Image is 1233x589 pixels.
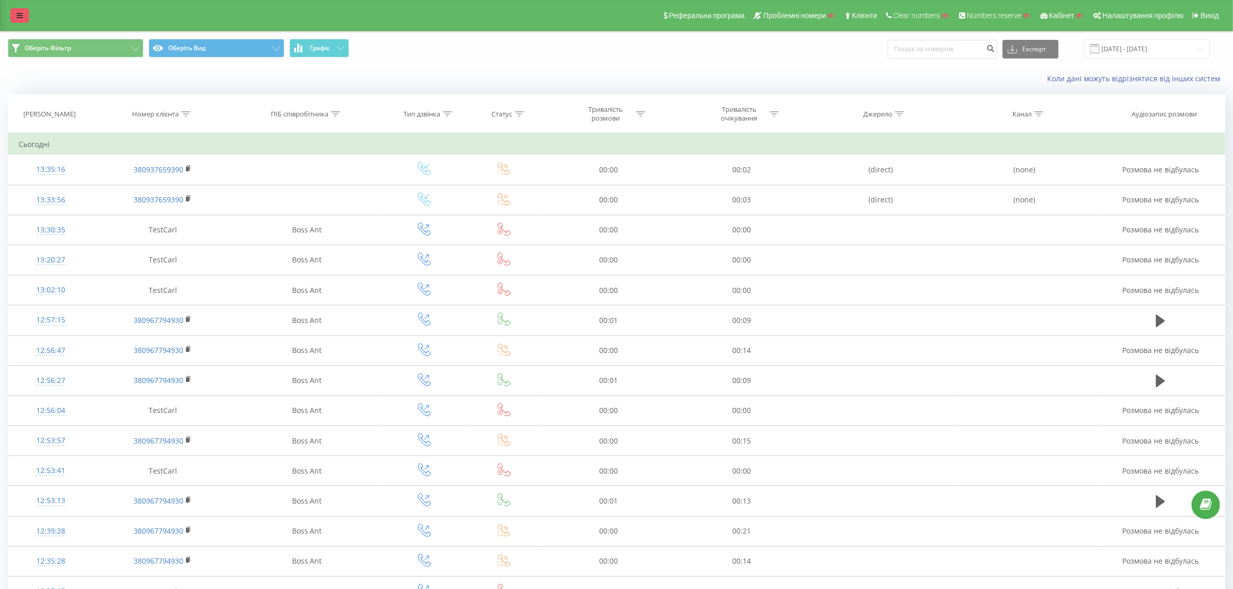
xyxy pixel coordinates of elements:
td: 00:14 [675,335,809,365]
div: Статус [491,110,512,119]
div: 13:33:56 [19,190,83,210]
div: Канал [1012,110,1032,119]
span: Клієнти [852,11,877,20]
td: TestCarl [93,245,232,275]
button: Оберіть Фільтр [8,39,143,57]
span: Реферальна програма [669,11,745,20]
div: 12:56:27 [19,371,83,391]
td: TestCarl [93,456,232,486]
td: TestCarl [93,215,232,245]
a: 380967794930 [134,496,183,506]
td: 00:09 [675,305,809,335]
div: Тип дзвінка [403,110,440,119]
div: [PERSON_NAME] [23,110,76,119]
div: 13:35:16 [19,159,83,180]
div: 13:20:27 [19,250,83,270]
td: Boss Ant [232,245,382,275]
td: Boss Ant [232,365,382,395]
span: Розмова не відбулась [1122,225,1199,234]
div: 12:53:13 [19,491,83,511]
button: Графік [289,39,349,57]
span: Розмова не відбулась [1122,255,1199,264]
div: Номер клієнта [132,110,179,119]
td: (direct) [808,155,952,185]
td: 00:14 [675,546,809,576]
span: Вихід [1201,11,1219,20]
button: Оберіть Вид [149,39,284,57]
td: Boss Ant [232,305,382,335]
input: Пошук за номером [888,40,997,58]
td: Boss Ant [232,395,382,425]
div: Аудіозапис розмови [1132,110,1197,119]
td: 00:00 [542,215,675,245]
td: 00:00 [675,215,809,245]
td: 00:01 [542,486,675,516]
a: Коли дані можуть відрізнятися вiд інших систем [1047,73,1225,83]
div: 13:30:35 [19,220,83,240]
span: Розмова не відбулась [1122,345,1199,355]
div: Тривалість очікування [712,105,767,123]
span: Оберіть Фільтр [25,44,71,52]
div: 12:57:15 [19,310,83,330]
td: 00:01 [542,305,675,335]
td: TestCarl [93,275,232,305]
span: Розмова не відбулась [1122,556,1199,566]
td: 00:00 [675,395,809,425]
td: 00:00 [542,155,675,185]
td: (direct) [808,185,952,215]
span: Numbers reserve [967,11,1021,20]
div: ПІБ співробітника [271,110,328,119]
div: 12:56:47 [19,341,83,361]
div: 12:53:41 [19,461,83,481]
td: 00:00 [542,516,675,546]
a: 380937659390 [134,165,183,174]
div: 12:35:28 [19,551,83,571]
a: 380967794930 [134,315,183,325]
td: 00:00 [542,546,675,576]
div: Джерело [863,110,892,119]
span: Clear numbers [893,11,940,20]
td: Boss Ant [232,546,382,576]
td: 00:03 [675,185,809,215]
td: Boss Ant [232,275,382,305]
td: 00:00 [542,335,675,365]
span: Графік [310,45,330,52]
a: 380967794930 [134,345,183,355]
td: TestCarl [93,395,232,425]
span: Розмова не відбулась [1122,526,1199,536]
td: 00:01 [542,365,675,395]
td: Boss Ant [232,516,382,546]
a: 380967794930 [134,556,183,566]
td: Boss Ant [232,486,382,516]
td: 00:00 [542,426,675,456]
span: Проблемні номери [763,11,826,20]
td: 00:00 [675,456,809,486]
td: 00:00 [542,456,675,486]
td: (none) [952,185,1096,215]
a: 380967794930 [134,436,183,446]
td: 00:21 [675,516,809,546]
td: Boss Ant [232,335,382,365]
div: 12:39:28 [19,521,83,541]
div: 13:02:10 [19,280,83,300]
div: 12:56:04 [19,401,83,421]
td: (none) [952,155,1096,185]
span: Розмова не відбулась [1122,285,1199,295]
span: Розмова не відбулась [1122,436,1199,446]
td: 00:00 [675,275,809,305]
td: Boss Ant [232,215,382,245]
td: 00:15 [675,426,809,456]
td: 00:00 [675,245,809,275]
a: 380967794930 [134,526,183,536]
button: Експорт [1003,40,1058,58]
td: 00:13 [675,486,809,516]
span: Розмова не відбулась [1122,165,1199,174]
td: 00:00 [542,275,675,305]
td: 00:00 [542,395,675,425]
a: 380967794930 [134,375,183,385]
td: 00:00 [542,245,675,275]
td: 00:00 [542,185,675,215]
td: Сьогодні [8,134,1225,155]
a: 380937659390 [134,195,183,204]
div: 12:53:57 [19,431,83,451]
